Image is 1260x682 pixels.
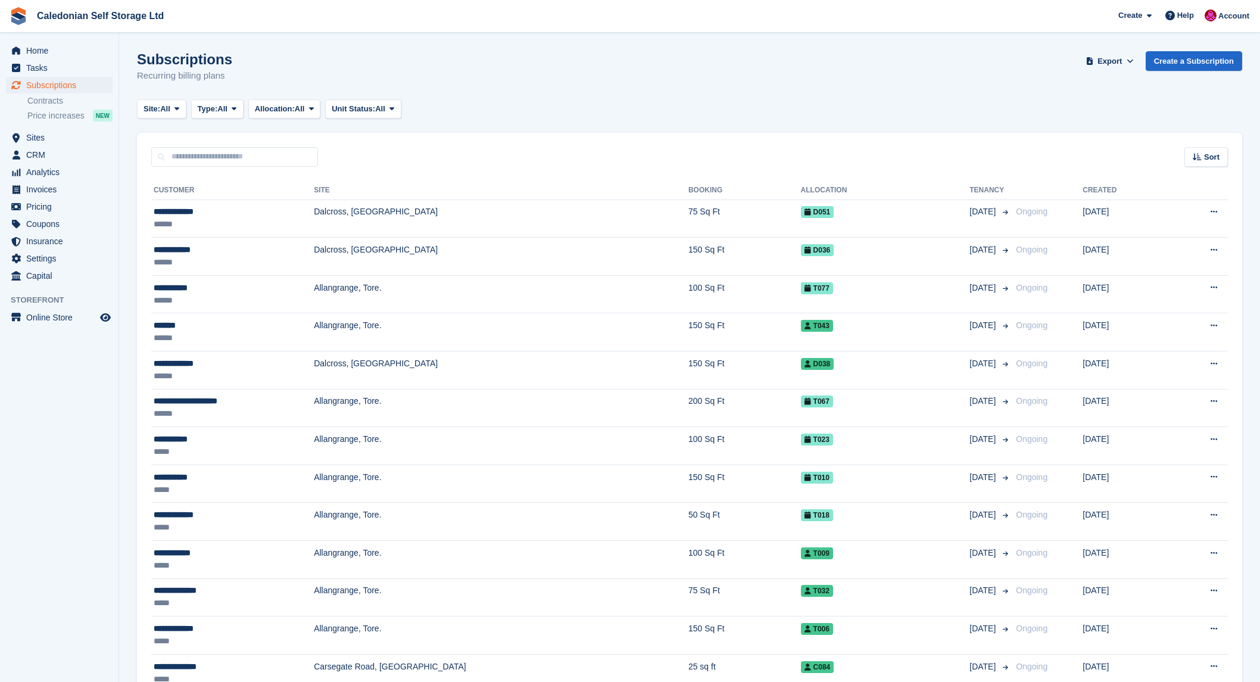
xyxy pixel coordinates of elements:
[801,320,833,332] span: T043
[1097,55,1122,67] span: Export
[1204,151,1220,163] span: Sort
[314,389,688,427] td: Allangrange, Tore.
[27,109,113,122] a: Price increases NEW
[32,6,169,26] a: Caledonian Self Storage Ltd
[6,42,113,59] a: menu
[255,103,295,115] span: Allocation:
[1084,51,1136,71] button: Export
[198,103,218,115] span: Type:
[688,389,801,427] td: 200 Sq Ft
[688,181,801,200] th: Booking
[1083,503,1167,541] td: [DATE]
[969,433,998,446] span: [DATE]
[1083,427,1167,465] td: [DATE]
[969,547,998,559] span: [DATE]
[1083,389,1167,427] td: [DATE]
[314,465,688,503] td: Allangrange, Tore.
[26,129,98,146] span: Sites
[6,129,113,146] a: menu
[314,427,688,465] td: Allangrange, Tore.
[1083,238,1167,276] td: [DATE]
[688,578,801,616] td: 75 Sq Ft
[26,164,98,180] span: Analytics
[6,60,113,76] a: menu
[1083,578,1167,616] td: [DATE]
[801,434,833,446] span: T023
[6,198,113,215] a: menu
[801,661,834,673] span: C084
[6,267,113,284] a: menu
[688,238,801,276] td: 150 Sq Ft
[1016,510,1047,519] span: Ongoing
[314,200,688,238] td: Dalcross, [GEOGRAPHIC_DATA]
[314,275,688,313] td: Allangrange, Tore.
[1083,351,1167,390] td: [DATE]
[314,351,688,390] td: Dalcross, [GEOGRAPHIC_DATA]
[688,275,801,313] td: 100 Sq Ft
[801,396,833,407] span: T067
[314,616,688,655] td: Allangrange, Tore.
[314,578,688,616] td: Allangrange, Tore.
[801,623,833,635] span: T006
[1083,200,1167,238] td: [DATE]
[1016,662,1047,671] span: Ongoing
[1016,624,1047,633] span: Ongoing
[1083,541,1167,579] td: [DATE]
[969,471,998,484] span: [DATE]
[26,60,98,76] span: Tasks
[26,216,98,232] span: Coupons
[137,99,186,119] button: Site: All
[295,103,305,115] span: All
[1016,548,1047,558] span: Ongoing
[314,181,688,200] th: Site
[11,294,118,306] span: Storefront
[969,584,998,597] span: [DATE]
[1146,51,1242,71] a: Create a Subscription
[801,358,834,370] span: D038
[26,233,98,250] span: Insurance
[26,42,98,59] span: Home
[1083,181,1167,200] th: Created
[1218,10,1249,22] span: Account
[1016,396,1047,406] span: Ongoing
[98,310,113,325] a: Preview store
[191,99,244,119] button: Type: All
[1083,275,1167,313] td: [DATE]
[801,244,834,256] span: D036
[1016,434,1047,444] span: Ongoing
[1083,616,1167,655] td: [DATE]
[969,181,1011,200] th: Tenancy
[1205,10,1217,21] img: Donald Mathieson
[26,77,98,94] span: Subscriptions
[1016,207,1047,216] span: Ongoing
[969,244,998,256] span: [DATE]
[6,233,113,250] a: menu
[1083,465,1167,503] td: [DATE]
[26,267,98,284] span: Capital
[27,95,113,107] a: Contracts
[26,198,98,215] span: Pricing
[217,103,227,115] span: All
[314,541,688,579] td: Allangrange, Tore.
[6,216,113,232] a: menu
[6,77,113,94] a: menu
[1118,10,1142,21] span: Create
[801,282,833,294] span: T077
[688,351,801,390] td: 150 Sq Ft
[26,147,98,163] span: CRM
[801,585,833,597] span: T032
[375,103,385,115] span: All
[151,181,314,200] th: Customer
[969,622,998,635] span: [DATE]
[6,250,113,267] a: menu
[969,205,998,218] span: [DATE]
[1016,320,1047,330] span: Ongoing
[969,319,998,332] span: [DATE]
[801,547,833,559] span: T009
[248,99,321,119] button: Allocation: All
[314,238,688,276] td: Dalcross, [GEOGRAPHIC_DATA]
[801,206,834,218] span: D051
[688,200,801,238] td: 75 Sq Ft
[969,509,998,521] span: [DATE]
[1016,283,1047,292] span: Ongoing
